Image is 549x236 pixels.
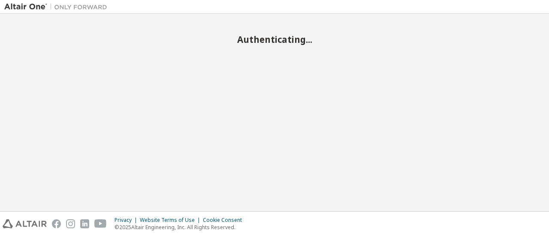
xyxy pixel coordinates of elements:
[94,219,107,228] img: youtube.svg
[66,219,75,228] img: instagram.svg
[52,219,61,228] img: facebook.svg
[140,217,203,224] div: Website Terms of Use
[80,219,89,228] img: linkedin.svg
[4,34,545,45] h2: Authenticating...
[115,217,140,224] div: Privacy
[4,3,112,11] img: Altair One
[203,217,247,224] div: Cookie Consent
[3,219,47,228] img: altair_logo.svg
[115,224,247,231] p: © 2025 Altair Engineering, Inc. All Rights Reserved.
